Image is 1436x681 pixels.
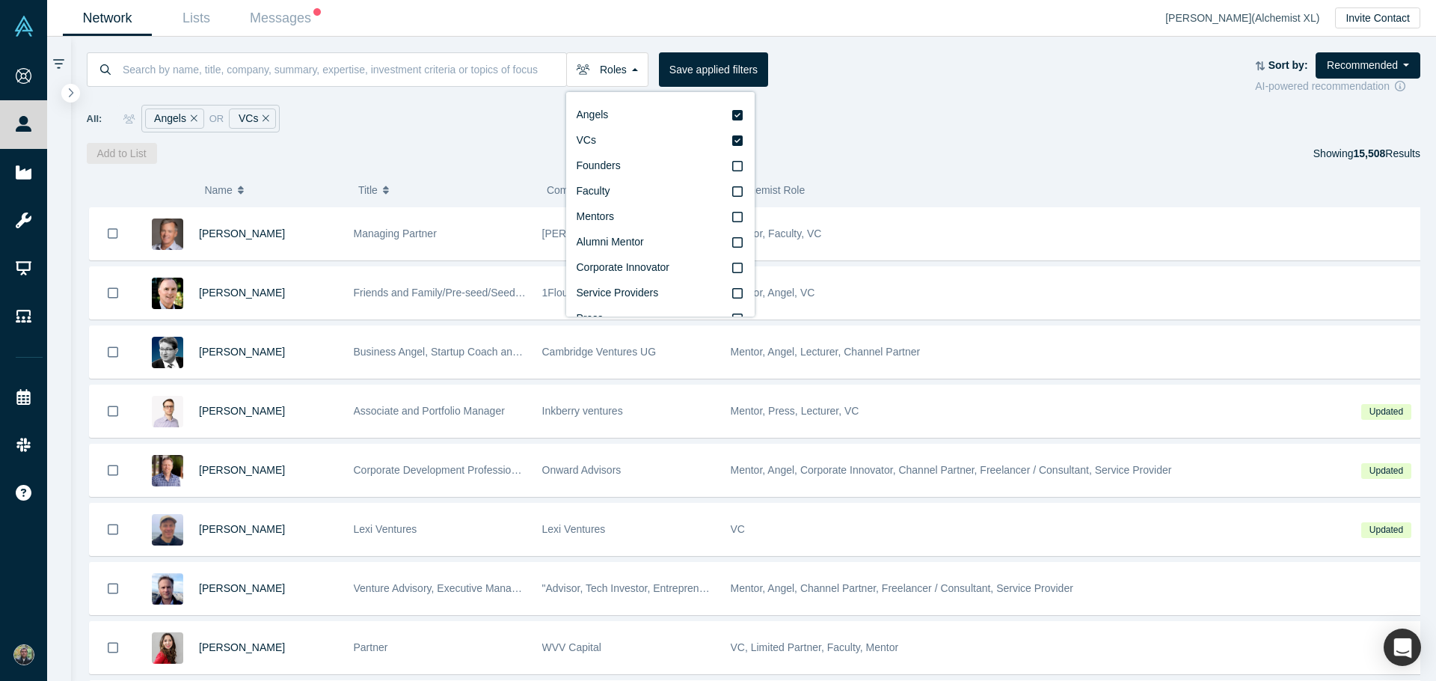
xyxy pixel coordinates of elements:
[731,227,822,239] span: Mentor, Faculty, VC
[229,109,276,129] div: VCs
[542,582,718,594] span: "Advisor, Tech Investor, Entrepreneur"
[209,112,224,126] span: or
[204,174,232,206] span: Name
[90,563,136,614] button: Bookmark
[577,159,621,171] span: Founders
[1335,7,1420,28] button: Invite Contact
[152,337,183,368] img: Martin Giese's Profile Image
[659,52,768,87] button: Save applied filters
[577,287,659,299] span: Service Providers
[731,523,745,535] span: VC
[90,267,136,319] button: Bookmark
[731,641,899,653] span: VC, Limited Partner, Faculty, Mentor
[354,464,605,476] span: Corporate Development Professional | Startup Advisor
[547,174,592,206] span: Company
[90,622,136,674] button: Bookmark
[87,143,157,164] button: Add to List
[542,464,622,476] span: Onward Advisors
[354,346,607,358] span: Business Angel, Startup Coach and best-selling author
[354,227,437,239] span: Managing Partner
[90,326,136,378] button: Bookmark
[152,632,183,664] img: Danielle D'Agostaro's Profile Image
[731,582,1073,594] span: Mentor, Angel, Channel Partner, Freelancer / Consultant, Service Provider
[1313,143,1420,164] div: Showing
[241,1,330,36] a: Messages
[577,261,670,273] span: Corporate Innovator
[735,184,805,196] span: Alchemist Role
[577,210,615,222] span: Mentors
[1268,59,1308,71] strong: Sort by:
[152,1,241,36] a: Lists
[354,287,623,299] span: Friends and Family/Pre-seed/Seed Angel and VC Investor
[152,278,183,309] img: David Lane's Profile Image
[1361,404,1411,420] span: Updated
[90,207,136,260] button: Bookmark
[354,582,567,594] span: Venture Advisory, Executive Management, VC
[199,523,285,535] a: [PERSON_NAME]
[542,346,657,358] span: Cambridge Ventures UG
[90,445,136,496] button: Bookmark
[1316,52,1420,79] button: Recommended
[566,52,648,87] button: Roles
[258,110,269,127] button: Remove Filter
[542,405,623,417] span: Inkberry ventures
[577,134,596,146] span: VCs
[577,236,644,248] span: Alumni Mentor
[199,227,285,239] a: [PERSON_NAME]
[577,312,604,324] span: Press
[63,1,152,36] a: Network
[1361,463,1411,479] span: Updated
[90,385,136,437] button: Bookmark
[152,514,183,546] img: Jonah Probell's Profile Image
[358,174,378,206] span: Title
[186,110,197,127] button: Remove Filter
[199,582,285,594] a: [PERSON_NAME]
[152,573,183,605] img: Thomas Vogel's Profile Image
[152,455,183,486] img: Josh Ewing's Profile Image
[731,287,815,299] span: Mentor, Angel, VC
[87,112,102,126] span: All:
[1353,147,1385,159] strong: 15,508
[731,405,859,417] span: Mentor, Press, Lecturer, VC
[731,464,1172,476] span: Mentor, Angel, Corporate Innovator, Channel Partner, Freelancer / Consultant, Service Provider
[13,644,34,665] img: Sinjin Wolf's Account
[90,504,136,555] button: Bookmark
[13,16,34,37] img: Alchemist Vault Logo
[121,52,566,87] input: Search by name, title, company, summary, expertise, investment criteria or topics of focus
[1165,10,1335,26] div: [PERSON_NAME] ( Alchemist XL )
[199,287,285,299] a: [PERSON_NAME]
[199,641,285,653] a: [PERSON_NAME]
[354,523,417,535] span: Lexi Ventures
[358,174,531,206] button: Title
[542,287,621,299] span: 1Flourish Capital
[199,346,285,358] a: [PERSON_NAME]
[731,346,921,358] span: Mentor, Angel, Lecturer, Channel Partner
[152,219,183,250] img: Steve King's Profile Image
[542,523,606,535] span: Lexi Ventures
[152,396,183,427] img: Cyril Shtabtsovsky's Profile Image
[542,227,713,239] span: [PERSON_NAME] Investments, LLC
[1353,147,1420,159] span: Results
[145,109,204,129] div: Angels
[577,185,610,197] span: Faculty
[547,174,719,206] button: Company
[354,641,388,653] span: Partner
[199,405,285,417] a: [PERSON_NAME]
[204,174,343,206] button: Name
[542,641,601,653] span: WVV Capital
[354,405,505,417] span: Associate and Portfolio Manager
[577,109,609,120] span: Angels
[1361,522,1411,538] span: Updated
[199,464,285,476] a: [PERSON_NAME]
[1255,79,1420,94] div: AI-powered recommendation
